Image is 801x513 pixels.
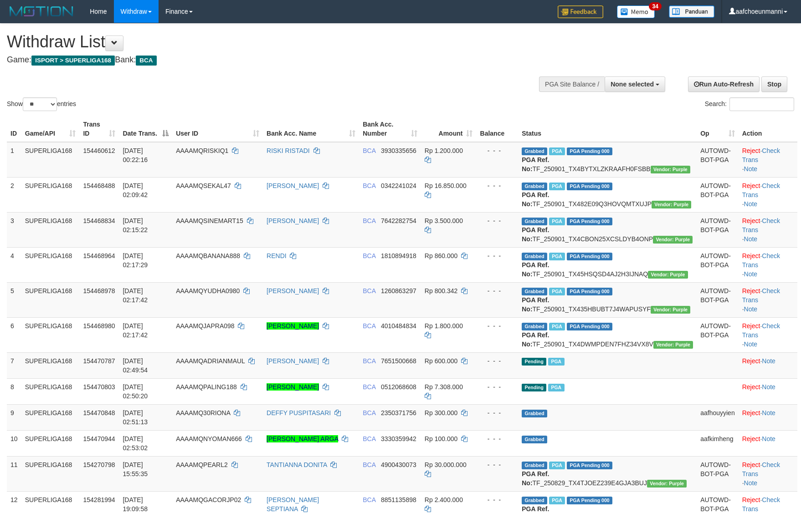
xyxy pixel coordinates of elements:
div: - - - [480,408,514,417]
a: RENDI [267,252,287,259]
a: [PERSON_NAME] [267,182,319,189]
a: Note [762,383,775,391]
span: Grabbed [522,497,547,504]
td: · · [739,456,797,491]
span: Copy 4010484834 to clipboard [381,322,416,330]
b: PGA Ref. No: [522,331,549,348]
a: Check Trans [742,252,780,269]
a: Note [762,435,775,442]
span: BCA [363,357,375,365]
th: ID [7,116,21,142]
td: SUPERLIGA168 [21,212,80,247]
span: AAAAMQNYOMAN666 [176,435,242,442]
th: Op: activate to sort column ascending [697,116,739,142]
td: 11 [7,456,21,491]
a: Reject [742,435,760,442]
span: AAAAMQPEARL2 [176,461,228,468]
span: BCA [363,461,375,468]
th: Trans ID: activate to sort column ascending [79,116,119,142]
th: Balance [476,116,518,142]
span: AAAAMQRISKIQ1 [176,147,228,154]
div: - - - [480,434,514,443]
td: · · [739,142,797,178]
span: PGA Pending [567,323,612,330]
span: PGA Pending [567,288,612,295]
td: AUTOWD-BOT-PGA [697,177,739,212]
span: BCA [363,252,375,259]
span: ISPORT > SUPERLIGA168 [31,56,115,66]
span: Copy 1260863297 to clipboard [381,287,416,295]
td: · [739,352,797,378]
td: · [739,378,797,404]
a: Reject [742,252,760,259]
span: Copy 8851135898 to clipboard [381,496,416,503]
span: 154470944 [83,435,115,442]
a: Note [762,357,775,365]
span: Grabbed [522,218,547,225]
span: 154468980 [83,322,115,330]
td: AUTOWD-BOT-PGA [697,456,739,491]
span: Copy 7651500668 to clipboard [381,357,416,365]
td: TF_250829_TX4TJOEZ239E4GJA3BUJ [518,456,697,491]
td: · [739,430,797,456]
span: 154468834 [83,217,115,224]
a: Reject [742,409,760,416]
td: 3 [7,212,21,247]
span: [DATE] 02:09:42 [123,182,148,198]
a: Note [744,165,758,173]
a: Reject [742,147,760,154]
span: 154468488 [83,182,115,189]
span: BCA [363,322,375,330]
div: - - - [480,460,514,469]
span: [DATE] 02:53:02 [123,435,148,452]
a: Reject [742,217,760,224]
span: Rp 600.000 [425,357,457,365]
span: BCA [363,217,375,224]
b: PGA Ref. No: [522,191,549,208]
span: Pending [522,384,546,391]
span: Grabbed [522,410,547,417]
td: 1 [7,142,21,178]
th: Status [518,116,697,142]
td: AUTOWD-BOT-PGA [697,282,739,317]
a: Check Trans [742,496,780,513]
img: MOTION_logo.png [7,5,76,18]
span: 154460612 [83,147,115,154]
span: 154270798 [83,461,115,468]
th: Game/API: activate to sort column ascending [21,116,80,142]
span: PGA Pending [567,497,612,504]
span: BCA [363,182,375,189]
span: Vendor URL: https://trx4.1velocity.biz [651,166,690,173]
span: Vendor URL: https://trx4.1velocity.biz [648,271,688,279]
span: 154470848 [83,409,115,416]
div: - - - [480,382,514,391]
span: Copy 7642282754 to clipboard [381,217,416,224]
span: [DATE] 02:17:29 [123,252,148,269]
th: Bank Acc. Name: activate to sort column ascending [263,116,359,142]
td: · · [739,317,797,352]
span: None selected [611,81,654,88]
b: PGA Ref. No: [522,156,549,173]
a: Reject [742,357,760,365]
td: SUPERLIGA168 [21,404,80,430]
td: aafhouyyien [697,404,739,430]
td: SUPERLIGA168 [21,317,80,352]
a: TANTIANNA DONITA [267,461,327,468]
span: Marked by aafnonsreyleab [549,147,565,155]
span: [DATE] 19:09:58 [123,496,148,513]
a: Note [744,479,758,487]
a: Note [744,235,758,243]
label: Search: [705,97,794,111]
a: Note [744,200,758,208]
span: BCA [363,383,375,391]
div: - - - [480,321,514,330]
a: [PERSON_NAME] [267,322,319,330]
span: Grabbed [522,183,547,190]
td: AUTOWD-BOT-PGA [697,247,739,282]
h4: Game: Bank: [7,56,525,65]
a: Note [744,270,758,278]
span: BCA [363,496,375,503]
a: Reject [742,322,760,330]
span: PGA Pending [567,147,612,155]
span: [DATE] 02:17:42 [123,322,148,339]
